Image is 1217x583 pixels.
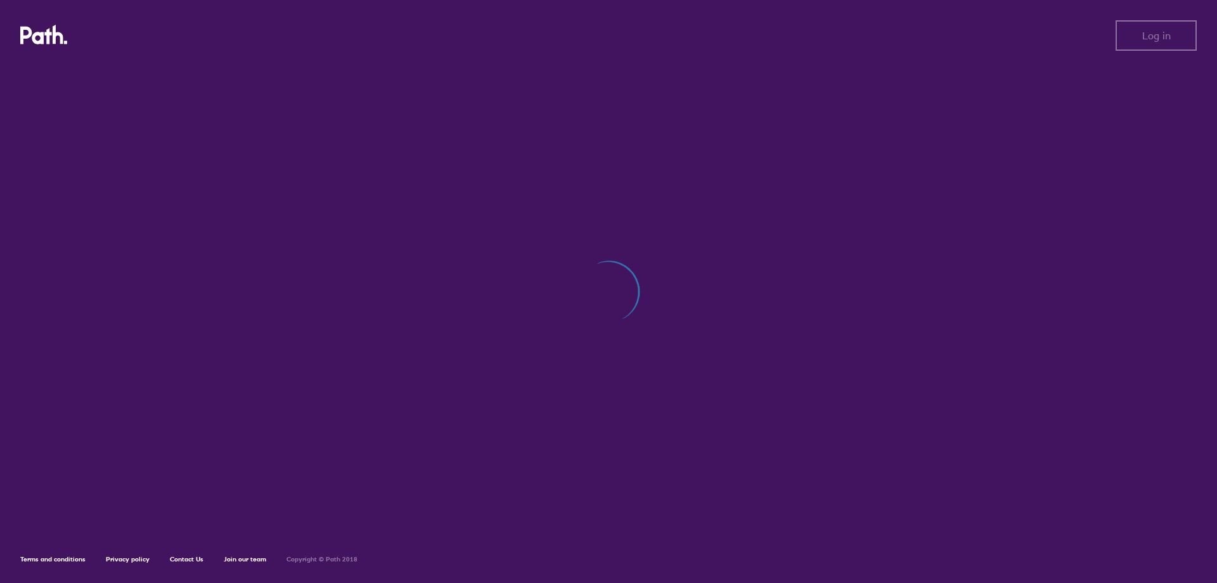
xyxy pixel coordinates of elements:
[287,556,357,563] h6: Copyright © Path 2018
[1142,30,1171,41] span: Log in
[1116,20,1197,51] button: Log in
[106,555,150,563] a: Privacy policy
[20,555,86,563] a: Terms and conditions
[224,555,266,563] a: Join our team
[170,555,203,563] a: Contact Us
